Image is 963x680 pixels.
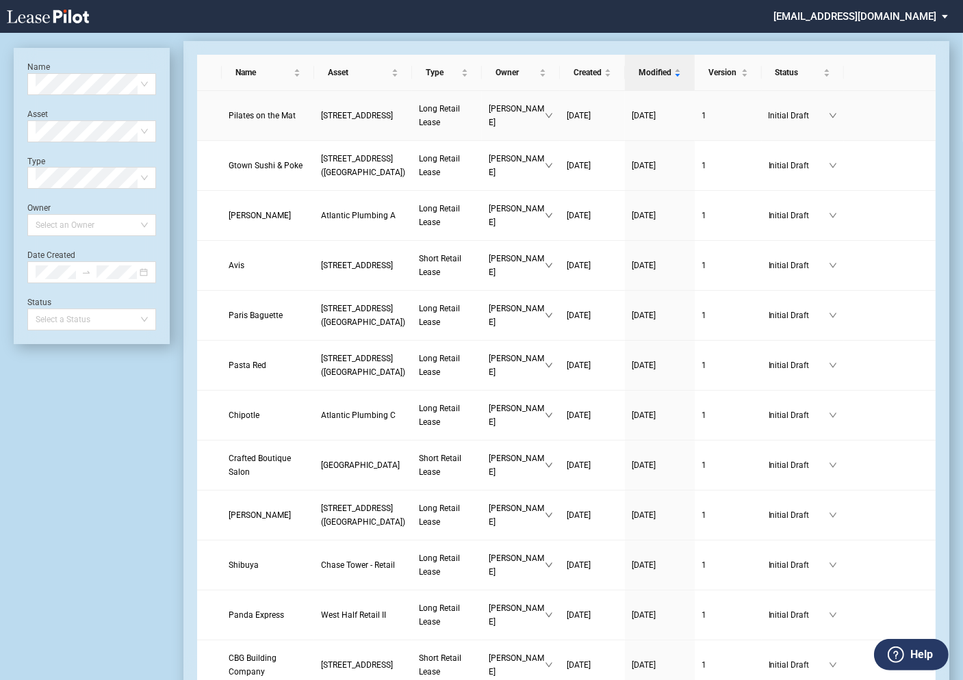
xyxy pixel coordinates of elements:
[229,510,291,520] span: Soko Butcher
[632,408,688,422] a: [DATE]
[632,560,656,570] span: [DATE]
[27,109,48,119] label: Asset
[489,452,545,479] span: [PERSON_NAME]
[769,608,830,622] span: Initial Draft
[419,102,475,129] a: Long Retail Lease
[229,558,307,572] a: Shibuya
[702,510,706,520] span: 1
[632,311,656,320] span: [DATE]
[321,501,405,529] a: [STREET_ADDRESS] ([GEOGRAPHIC_DATA])
[229,111,296,120] span: Pilates on the Mat
[567,311,591,320] span: [DATE]
[567,560,591,570] span: [DATE]
[567,361,591,370] span: [DATE]
[632,660,656,670] span: [DATE]
[321,352,405,379] a: [STREET_ADDRESS] ([GEOGRAPHIC_DATA])
[567,211,591,220] span: [DATE]
[489,252,545,279] span: [PERSON_NAME]
[229,454,291,477] span: Crafted Boutique Salon
[567,410,591,420] span: [DATE]
[567,259,618,272] a: [DATE]
[489,551,545,579] span: [PERSON_NAME]
[321,211,396,220] span: Atlantic Plumbing A
[229,653,277,677] span: CBG Building Company
[829,361,837,369] span: down
[632,211,656,220] span: [DATE]
[632,261,656,270] span: [DATE]
[222,55,314,91] th: Name
[567,408,618,422] a: [DATE]
[702,161,706,170] span: 1
[229,410,259,420] span: Chipotle
[769,159,830,172] span: Initial Draft
[321,302,405,329] a: [STREET_ADDRESS] ([GEOGRAPHIC_DATA])
[419,154,460,177] span: Long Retail Lease
[632,458,688,472] a: [DATE]
[545,211,553,220] span: down
[419,501,475,529] a: Long Retail Lease
[229,361,266,370] span: Pasta Red
[229,211,291,220] span: Ajala
[321,458,405,472] a: [GEOGRAPHIC_DATA]
[229,560,259,570] span: Shibuya
[321,111,393,120] span: 1900 Crystal Drive (West)
[560,55,625,91] th: Created
[229,358,307,372] a: Pasta Red
[419,304,460,327] span: Long Retail Lease
[702,361,706,370] span: 1
[567,458,618,472] a: [DATE]
[769,658,830,672] span: Initial Draft
[321,460,400,470] span: Arlington Courthouse Plaza II
[567,309,618,322] a: [DATE]
[567,159,618,172] a: [DATE]
[769,558,830,572] span: Initial Draft
[489,152,545,179] span: [PERSON_NAME]
[419,402,475,429] a: Long Retail Lease
[545,461,553,469] span: down
[632,361,656,370] span: [DATE]
[419,252,475,279] a: Short Retail Lease
[762,55,845,91] th: Status
[419,452,475,479] a: Short Retail Lease
[81,267,91,277] span: swap-right
[702,408,754,422] a: 1
[769,358,830,372] span: Initial Draft
[769,408,830,422] span: Initial Draft
[632,209,688,222] a: [DATE]
[321,209,405,222] a: Atlantic Plumbing A
[545,561,553,569] span: down
[632,159,688,172] a: [DATE]
[632,608,688,622] a: [DATE]
[321,109,405,122] a: [STREET_ADDRESS]
[419,504,460,527] span: Long Retail Lease
[321,259,405,272] a: [STREET_ADDRESS]
[632,558,688,572] a: [DATE]
[229,651,307,679] a: CBG Building Company
[229,159,307,172] a: Gtown Sushi & Poke
[702,211,706,220] span: 1
[829,461,837,469] span: down
[489,651,545,679] span: [PERSON_NAME]
[489,202,545,229] span: [PERSON_NAME]
[545,261,553,270] span: down
[702,109,754,122] a: 1
[829,161,837,170] span: down
[489,402,545,429] span: [PERSON_NAME]
[769,309,830,322] span: Initial Draft
[419,354,460,377] span: Long Retail Lease
[829,261,837,270] span: down
[829,611,837,619] span: down
[769,209,830,222] span: Initial Draft
[632,460,656,470] span: [DATE]
[702,508,754,522] a: 1
[419,202,475,229] a: Long Retail Lease
[545,361,553,369] span: down
[702,660,706,670] span: 1
[229,161,303,170] span: Gtown Sushi & Poke
[496,66,537,79] span: Owner
[567,658,618,672] a: [DATE]
[489,102,545,129] span: [PERSON_NAME]
[545,611,553,619] span: down
[229,452,307,479] a: Crafted Boutique Salon
[321,304,405,327] span: 1900 Crystal Drive (East-Towers)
